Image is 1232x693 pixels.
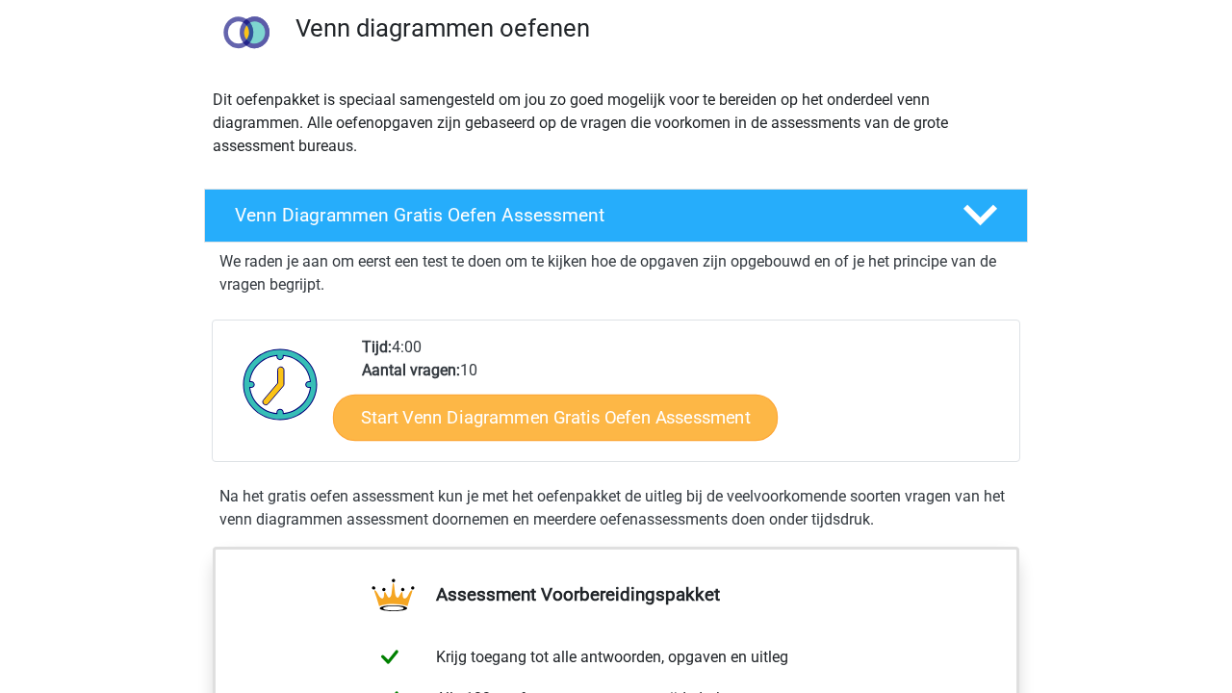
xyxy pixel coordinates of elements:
p: We raden je aan om eerst een test te doen om te kijken hoe de opgaven zijn opgebouwd en of je het... [219,250,1013,296]
p: Dit oefenpakket is speciaal samengesteld om jou zo goed mogelijk voor te bereiden op het onderdee... [213,89,1019,158]
a: Start Venn Diagrammen Gratis Oefen Assessment [333,395,778,441]
img: Klok [232,336,329,432]
h4: Venn Diagrammen Gratis Oefen Assessment [235,204,932,226]
b: Tijd: [362,338,392,356]
div: 4:00 10 [347,336,1018,461]
h3: Venn diagrammen oefenen [295,13,1013,43]
div: Na het gratis oefen assessment kun je met het oefenpakket de uitleg bij de veelvoorkomende soorte... [212,485,1020,531]
a: Venn Diagrammen Gratis Oefen Assessment [196,189,1036,243]
b: Aantal vragen: [362,361,460,379]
